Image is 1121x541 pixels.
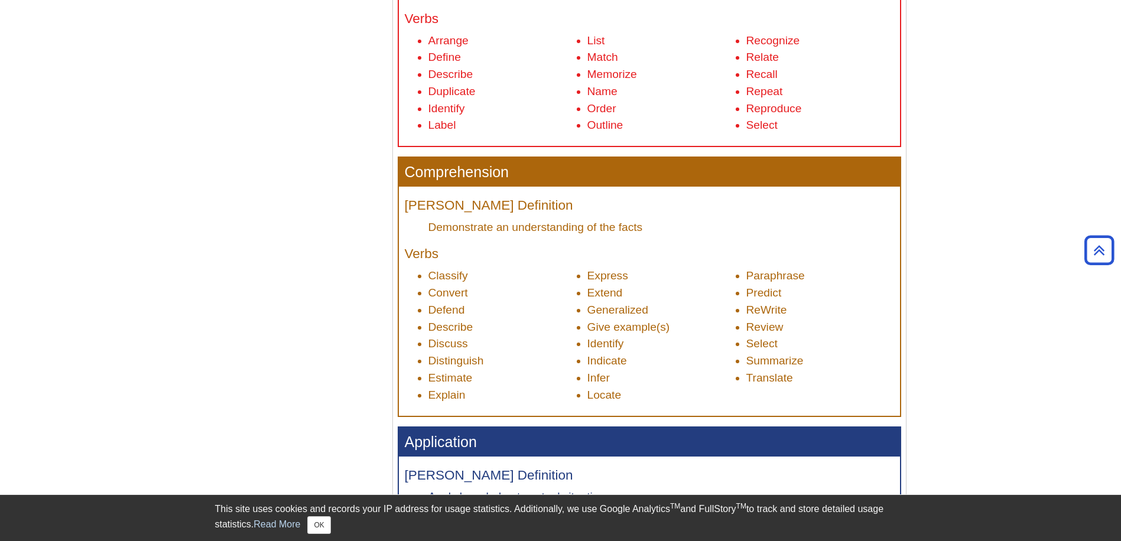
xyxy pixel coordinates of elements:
[746,117,894,134] li: Select
[428,100,576,118] li: Identify
[399,428,900,457] h3: Application
[428,285,576,302] li: Convert
[587,285,735,302] li: Extend
[215,502,906,534] div: This site uses cookies and records your IP address for usage statistics. Additionally, we use Goo...
[587,335,735,353] li: Identify
[746,268,894,285] li: Paraphrase
[587,49,735,66] li: Match
[746,32,894,50] li: Recognize
[428,219,894,235] dd: Demonstrate an understanding of the facts
[405,198,894,213] h4: [PERSON_NAME] Definition
[399,158,900,187] h3: Comprehension
[670,502,680,510] sup: TM
[428,335,576,353] li: Discuss
[746,335,894,353] li: Select
[587,319,735,336] li: Give example(s)
[405,468,894,483] h4: [PERSON_NAME] Definition
[1080,242,1118,258] a: Back to Top
[428,66,576,83] li: Describe
[307,516,330,534] button: Close
[428,488,894,504] dd: Apply knowledge to actual situations
[746,285,894,302] li: Predict
[428,268,576,285] li: Classify
[428,117,576,134] li: Label
[254,519,300,529] a: Read More
[746,302,894,319] li: ReWrite
[746,353,894,370] li: Summarize
[736,502,746,510] sup: TM
[587,268,735,285] li: Express
[428,83,576,100] li: Duplicate
[428,302,576,319] li: Defend
[587,353,735,370] li: Indicate
[746,49,894,66] li: Relate
[428,319,576,336] li: Describe
[587,370,735,387] li: Infer
[746,319,894,336] li: Review
[428,387,576,404] li: Explain
[746,370,894,387] li: Translate
[428,49,576,66] li: Define
[587,302,735,319] li: Generalized
[587,387,735,404] li: Locate
[587,100,735,118] li: Order
[428,32,576,50] li: Arrange
[746,100,894,118] li: Reproduce
[587,32,735,50] li: List
[405,12,894,27] h4: Verbs
[428,353,576,370] li: Distinguish
[587,83,735,100] li: Name
[587,66,735,83] li: Memorize
[746,66,894,83] li: Recall
[405,247,894,262] h4: Verbs
[587,117,735,134] li: Outline
[746,83,894,100] li: Repeat
[428,370,576,387] li: Estimate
